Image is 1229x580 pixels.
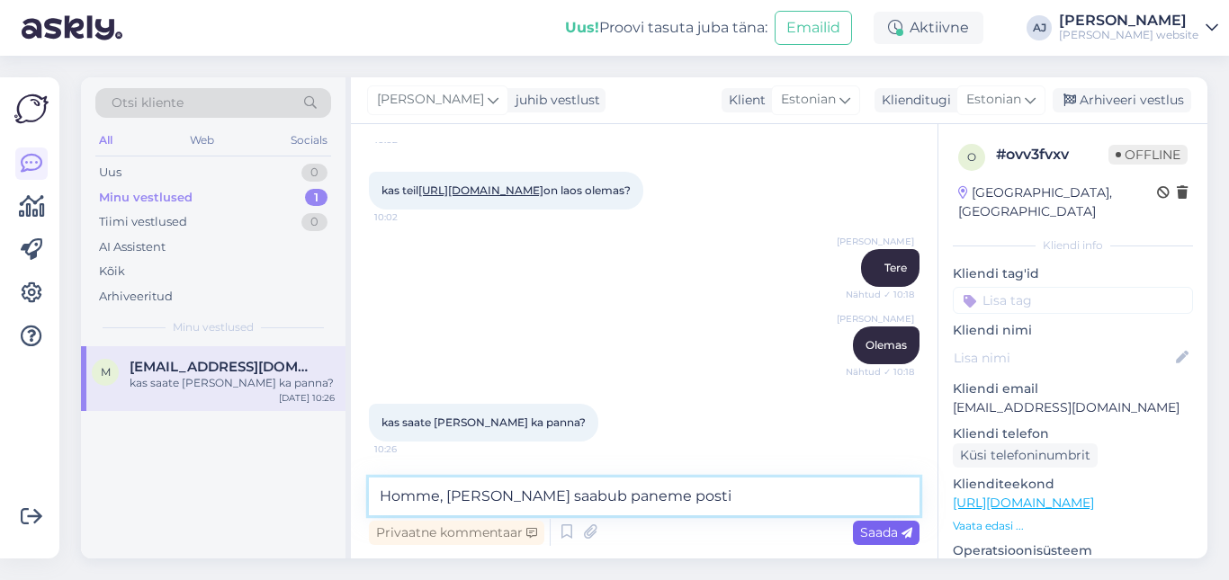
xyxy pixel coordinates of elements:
[279,391,335,405] div: [DATE] 10:26
[875,91,951,110] div: Klienditugi
[305,189,327,207] div: 1
[99,288,173,306] div: Arhiveeritud
[846,288,914,301] span: Nähtud ✓ 10:18
[953,237,1193,254] div: Kliendi info
[1027,15,1052,40] div: AJ
[130,359,317,375] span: mihhiv@gmail.com
[953,287,1193,314] input: Lisa tag
[99,164,121,182] div: Uus
[1059,13,1218,42] a: [PERSON_NAME][PERSON_NAME] website
[99,213,187,231] div: Tiimi vestlused
[953,541,1193,560] p: Operatsioonisüsteem
[14,92,49,126] img: Askly Logo
[1108,145,1188,165] span: Offline
[953,495,1094,511] a: [URL][DOMAIN_NAME]
[953,379,1193,398] p: Kliendi email
[99,189,193,207] div: Minu vestlused
[374,210,442,224] span: 10:02
[860,524,912,540] span: Saada
[418,183,543,197] a: [URL][DOMAIN_NAME]
[374,442,442,456] span: 10:26
[953,475,1193,494] p: Klienditeekond
[1059,13,1198,28] div: [PERSON_NAME]
[874,12,983,44] div: Aktiivne
[967,150,976,164] span: o
[884,261,907,274] span: Tere
[846,365,914,379] span: Nähtud ✓ 10:18
[954,348,1172,368] input: Lisa nimi
[95,129,116,152] div: All
[301,164,327,182] div: 0
[781,90,836,110] span: Estonian
[565,19,599,36] b: Uus!
[173,319,254,335] span: Minu vestlused
[101,365,111,379] span: m
[866,338,907,352] span: Olemas
[99,263,125,281] div: Kõik
[381,183,631,197] span: kas teil on laos olemas?
[287,129,331,152] div: Socials
[953,398,1193,417] p: [EMAIL_ADDRESS][DOMAIN_NAME]
[377,90,484,110] span: [PERSON_NAME]
[1059,28,1198,42] div: [PERSON_NAME] website
[99,238,166,256] div: AI Assistent
[369,477,920,515] textarea: Homme, [PERSON_NAME] saabub paneme posti
[112,94,184,112] span: Otsi kliente
[837,235,914,248] span: [PERSON_NAME]
[966,90,1021,110] span: Estonian
[775,11,852,45] button: Emailid
[369,521,544,545] div: Privaatne kommentaar
[996,144,1108,165] div: # ovv3fvxv
[722,91,766,110] div: Klient
[953,321,1193,340] p: Kliendi nimi
[565,17,767,39] div: Proovi tasuta juba täna:
[1053,88,1191,112] div: Arhiveeri vestlus
[953,424,1193,443] p: Kliendi telefon
[837,312,914,326] span: [PERSON_NAME]
[301,213,327,231] div: 0
[953,264,1193,283] p: Kliendi tag'id
[508,91,600,110] div: juhib vestlust
[958,183,1157,221] div: [GEOGRAPHIC_DATA], [GEOGRAPHIC_DATA]
[130,375,335,391] div: kas saate [PERSON_NAME] ka panna?
[381,415,586,429] span: kas saate [PERSON_NAME] ka panna?
[953,518,1193,534] p: Vaata edasi ...
[186,129,218,152] div: Web
[953,443,1098,468] div: Küsi telefoninumbrit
